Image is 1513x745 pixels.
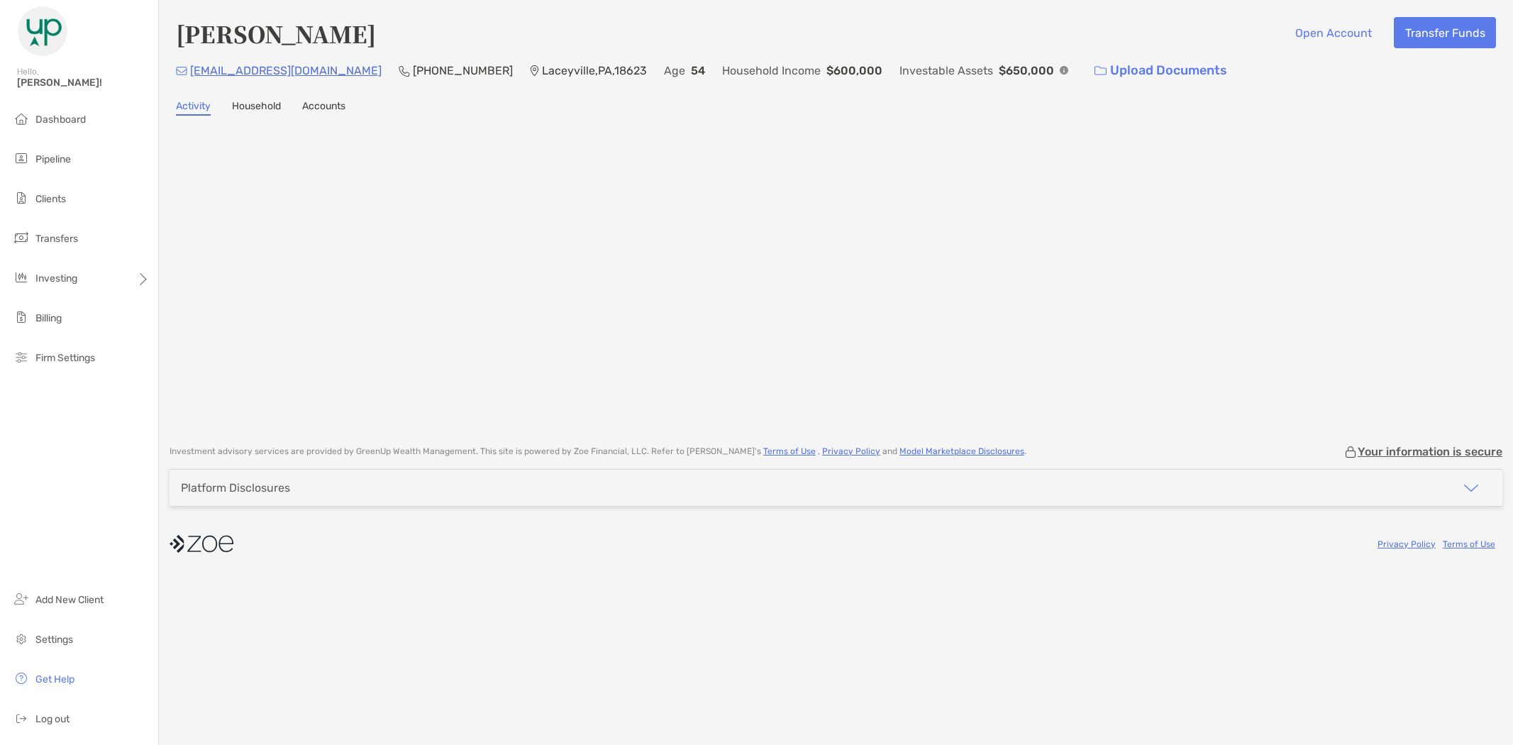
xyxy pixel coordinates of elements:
[35,713,70,725] span: Log out
[899,62,993,79] p: Investable Assets
[35,634,73,646] span: Settings
[35,312,62,324] span: Billing
[190,62,382,79] p: [EMAIL_ADDRESS][DOMAIN_NAME]
[1358,445,1502,458] p: Your information is secure
[13,348,30,365] img: firm-settings icon
[13,309,30,326] img: billing icon
[1463,480,1480,497] img: icon arrow
[176,67,187,75] img: Email Icon
[13,590,30,607] img: add_new_client icon
[302,100,345,116] a: Accounts
[763,446,816,456] a: Terms of Use
[826,62,882,79] p: $600,000
[1060,66,1068,74] img: Info Icon
[35,272,77,285] span: Investing
[691,62,705,79] p: 54
[170,528,233,560] img: company logo
[899,446,1024,456] a: Model Marketplace Disclosures
[35,193,66,205] span: Clients
[17,77,150,89] span: [PERSON_NAME]!
[176,17,376,50] h4: [PERSON_NAME]
[13,229,30,246] img: transfers icon
[1284,17,1382,48] button: Open Account
[35,233,78,245] span: Transfers
[13,189,30,206] img: clients icon
[542,62,647,79] p: Laceyville , PA , 18623
[1094,66,1107,76] img: button icon
[1394,17,1496,48] button: Transfer Funds
[999,62,1054,79] p: $650,000
[35,673,74,685] span: Get Help
[530,65,539,77] img: Location Icon
[13,269,30,286] img: investing icon
[399,65,410,77] img: Phone Icon
[181,481,290,495] div: Platform Disclosures
[13,670,30,687] img: get-help icon
[664,62,685,79] p: Age
[13,710,30,727] img: logout icon
[13,150,30,167] img: pipeline icon
[35,594,104,606] span: Add New Client
[35,114,86,126] span: Dashboard
[1443,539,1495,549] a: Terms of Use
[13,630,30,647] img: settings icon
[1378,539,1436,549] a: Privacy Policy
[413,62,513,79] p: [PHONE_NUMBER]
[17,6,68,57] img: Zoe Logo
[822,446,880,456] a: Privacy Policy
[13,110,30,127] img: dashboard icon
[35,352,95,364] span: Firm Settings
[176,100,211,116] a: Activity
[35,153,71,165] span: Pipeline
[722,62,821,79] p: Household Income
[170,446,1026,457] p: Investment advisory services are provided by GreenUp Wealth Management . This site is powered by ...
[232,100,281,116] a: Household
[1085,55,1236,86] a: Upload Documents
